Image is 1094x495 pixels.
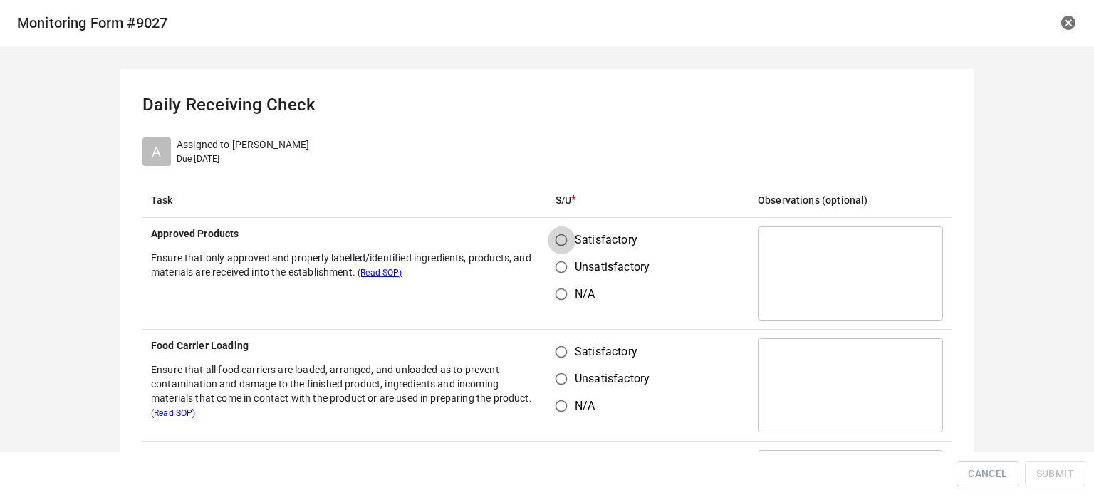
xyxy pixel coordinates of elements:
[968,465,1007,483] span: Cancel
[151,363,538,420] p: Ensure that all food carriers are loaded, arranged, and unloaded as to prevent contamination and ...
[547,183,749,218] th: S/U
[575,259,650,276] span: Unsatisfactory
[556,338,661,420] div: s/u
[556,226,661,308] div: s/u
[575,231,637,249] span: Satisfactory
[151,340,249,351] b: Food Carrier Loading
[749,183,952,218] th: Observations (optional)
[358,268,402,278] span: (Read SOP)
[177,137,309,152] p: Assigned to [PERSON_NAME]
[142,92,952,118] p: Daily Receiving Check
[151,228,239,239] b: Approved Products
[575,286,595,303] span: N/A
[575,370,650,387] span: Unsatisfactory
[151,408,196,418] span: (Read SOP)
[575,343,637,360] span: Satisfactory
[957,461,1019,487] button: Cancel
[177,152,309,165] p: Due [DATE]
[151,251,538,279] p: Ensure that only approved and properly labelled/identified ingredients, products, and materials a...
[575,397,595,415] span: N/A
[142,183,547,218] th: Task
[142,137,171,166] div: A
[17,11,724,34] h6: Monitoring Form # 9027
